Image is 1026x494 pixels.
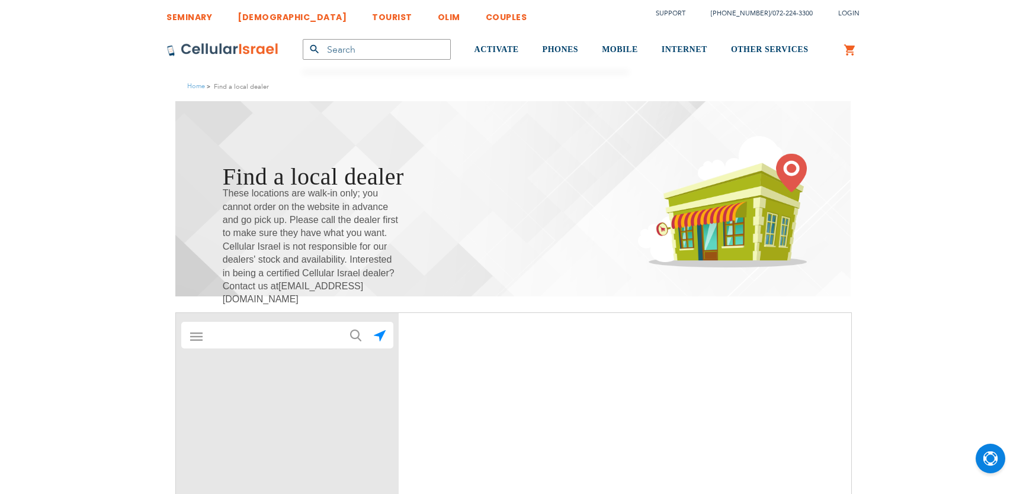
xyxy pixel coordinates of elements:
[838,9,860,18] span: Login
[699,5,813,22] li: /
[166,3,212,25] a: SEMINARY
[656,9,685,18] a: Support
[223,187,400,306] span: These locations are walk-in only; you cannot order on the website in advance and go pick up. Plea...
[474,45,519,54] span: ACTIVATE
[438,3,460,25] a: OLIM
[731,45,809,54] span: OTHER SERVICES
[772,9,813,18] a: 072-224-3300
[731,28,809,72] a: OTHER SERVICES
[474,28,519,72] a: ACTIVATE
[662,45,707,54] span: INTERNET
[543,45,579,54] span: PHONES
[711,9,770,18] a: [PHONE_NUMBER]
[662,28,707,72] a: INTERNET
[238,3,347,25] a: [DEMOGRAPHIC_DATA]
[602,28,638,72] a: MOBILE
[223,160,404,193] h1: Find a local dealer
[303,39,451,60] input: Search
[543,28,579,72] a: PHONES
[214,81,269,92] strong: Find a local dealer
[486,3,527,25] a: COUPLES
[602,45,638,54] span: MOBILE
[372,3,412,25] a: TOURIST
[166,43,279,57] img: Cellular Israel Logo
[187,82,205,91] a: Home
